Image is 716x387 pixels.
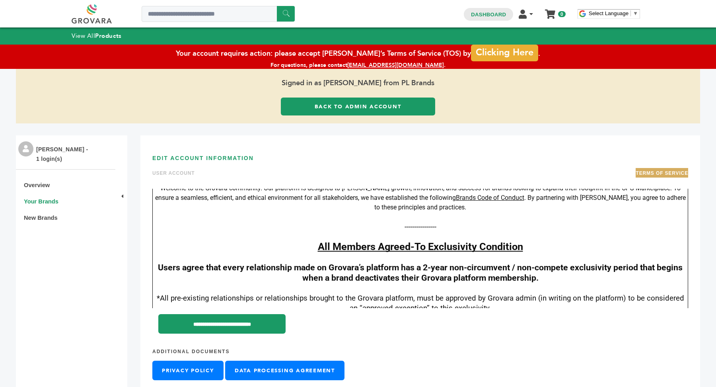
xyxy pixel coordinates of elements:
[589,10,638,16] a: Select Language​
[155,184,681,201] span: Welcome to the Grovara community. Our platform is designed to [PERSON_NAME] growth, innovation, a...
[405,223,436,231] span: ----------------
[471,12,506,18] a: Dashboard
[545,7,555,16] a: My Cart
[374,194,686,211] span: . By partnering with [PERSON_NAME], you agree to adhere to these principles and practices.
[318,241,523,252] span: All Members Agreed-To Exclusivity Condition
[456,194,524,201] span: Brands Code of Conduct
[18,141,33,156] img: profile.png
[558,11,566,17] span: 0
[95,32,121,40] strong: Products
[142,6,295,22] input: Search a product or brand...
[152,146,688,168] h3: EDIT ACCOUNT INFORMATION
[16,69,700,98] span: Signed in as [PERSON_NAME] from PL Brands
[24,198,58,205] a: Your Brands
[347,61,444,69] a: [EMAIL_ADDRESS][DOMAIN_NAME]
[24,215,58,221] a: New Brands
[158,262,683,283] span: Users agree that every relationship made on Grovara’s platform has a 2-year non-circumvent / non-...
[152,361,224,380] a: Privacy Policy
[72,32,122,40] a: View AllProducts
[633,10,638,16] span: ▼
[152,342,688,360] h4: Additional Documents
[636,170,688,176] a: TERMS OF SERVICE
[152,170,195,176] a: USER ACCOUNT
[589,10,628,16] span: Select Language
[471,44,538,61] a: Clicking Here
[630,10,631,16] span: ​
[157,294,684,313] span: *All pre-existing relationships or relationships brought to the Grovara platform, must be approve...
[281,98,435,115] a: Back to Admin Account
[225,361,344,380] a: Data Processing Agreement
[36,145,90,164] li: [PERSON_NAME] - 1 login(s)
[24,182,50,188] a: Overview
